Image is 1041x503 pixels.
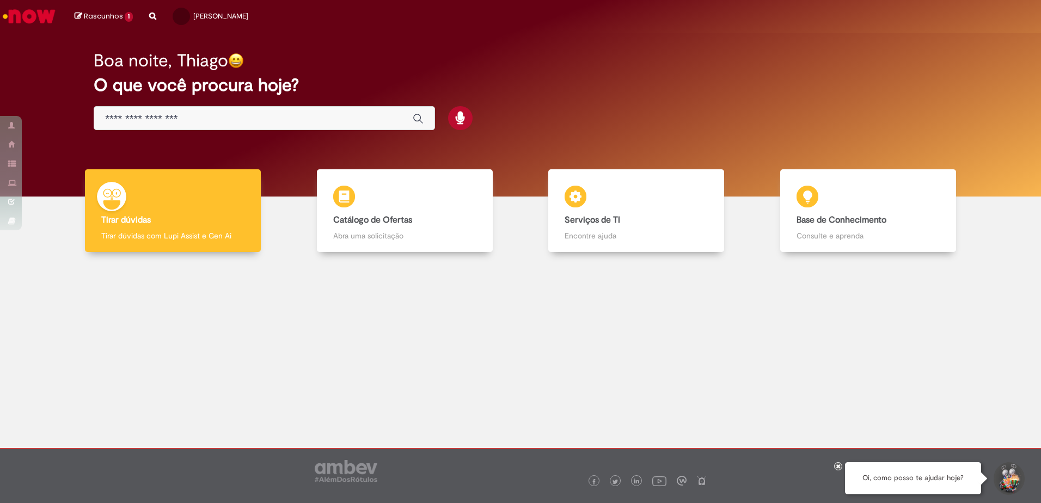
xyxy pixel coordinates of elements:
[565,214,620,225] b: Serviços de TI
[125,12,133,22] span: 1
[94,76,947,95] h2: O que você procura hoje?
[591,479,597,484] img: logo_footer_facebook.png
[75,11,133,22] a: Rascunhos
[1,5,57,27] img: ServiceNow
[94,51,228,70] h2: Boa noite, Thiago
[315,460,377,482] img: logo_footer_ambev_rotulo_gray.png
[677,476,687,486] img: logo_footer_workplace.png
[797,214,886,225] b: Base de Conhecimento
[634,479,639,485] img: logo_footer_linkedin.png
[289,169,521,253] a: Catálogo de Ofertas Abra uma solicitação
[565,230,708,241] p: Encontre ajuda
[520,169,752,253] a: Serviços de TI Encontre ajuda
[57,169,289,253] a: Tirar dúvidas Tirar dúvidas com Lupi Assist e Gen Ai
[333,214,412,225] b: Catálogo de Ofertas
[845,462,981,494] div: Oi, como posso te ajudar hoje?
[84,11,123,21] span: Rascunhos
[193,11,248,21] span: [PERSON_NAME]
[613,479,618,484] img: logo_footer_twitter.png
[333,230,476,241] p: Abra uma solicitação
[697,476,707,486] img: logo_footer_naosei.png
[992,462,1025,495] button: Iniciar Conversa de Suporte
[101,214,151,225] b: Tirar dúvidas
[228,53,244,69] img: happy-face.png
[752,169,984,253] a: Base de Conhecimento Consulte e aprenda
[101,230,244,241] p: Tirar dúvidas com Lupi Assist e Gen Ai
[797,230,940,241] p: Consulte e aprenda
[652,474,666,488] img: logo_footer_youtube.png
